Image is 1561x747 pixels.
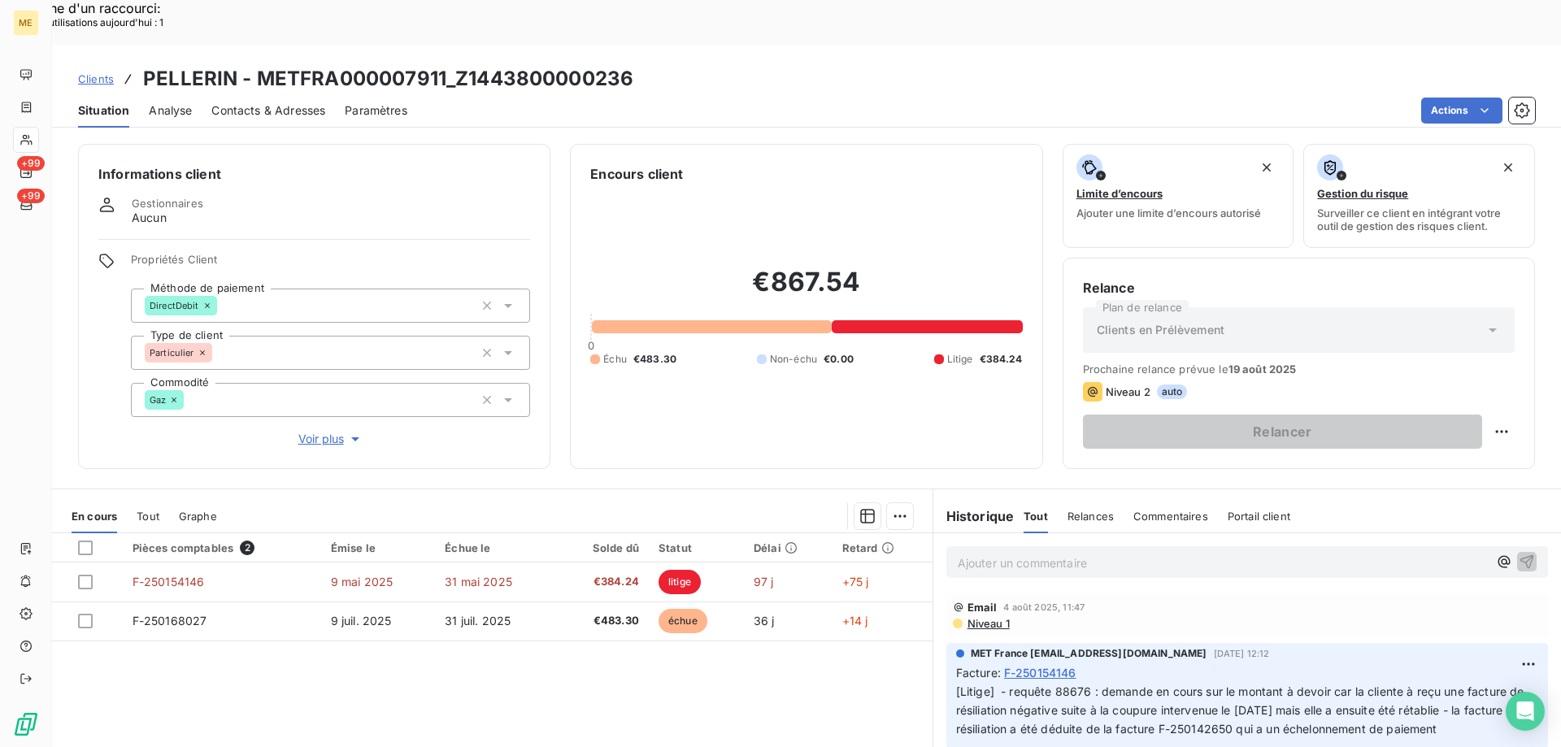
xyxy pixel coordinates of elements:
[137,510,159,523] span: Tout
[842,541,923,554] div: Retard
[1083,363,1515,376] span: Prochaine relance prévue le
[590,164,683,184] h6: Encours client
[212,345,225,360] input: Ajouter une valeur
[966,617,1010,630] span: Niveau 1
[842,575,869,588] span: +75 j
[72,510,117,523] span: En cours
[13,192,38,218] a: +99
[445,614,511,628] span: 31 juil. 2025
[298,431,363,447] span: Voir plus
[659,570,701,594] span: litige
[1317,206,1521,232] span: Surveiller ce client en intégrant votre outil de gestion des risques client.
[445,541,546,554] div: Échue le
[143,64,633,93] h3: PELLERIN - METFRA000007911_Z1443800000236
[1157,384,1188,399] span: auto
[754,575,774,588] span: 97 j
[331,541,426,554] div: Émise le
[240,541,254,555] span: 2
[17,156,45,171] span: +99
[13,159,38,185] a: +99
[345,102,407,119] span: Paramètres
[131,430,530,448] button: Voir plus
[331,614,392,628] span: 9 juil. 2025
[1076,206,1261,219] span: Ajouter une limite d’encours autorisé
[132,197,203,210] span: Gestionnaires
[132,210,167,226] span: Aucun
[566,574,639,590] span: €384.24
[980,352,1023,367] span: €384.24
[149,102,192,119] span: Analyse
[150,395,166,405] span: Gaz
[1506,692,1545,731] div: Open Intercom Messenger
[1228,363,1297,376] span: 19 août 2025
[956,664,1001,681] span: Facture :
[1133,510,1208,523] span: Commentaires
[967,601,998,614] span: Email
[1063,144,1294,248] button: Limite d’encoursAjouter une limite d’encours autorisé
[1083,278,1515,297] h6: Relance
[211,102,325,119] span: Contacts & Adresses
[78,102,129,119] span: Situation
[1317,187,1408,200] span: Gestion du risque
[1004,664,1076,681] span: F-250154146
[13,711,39,737] img: Logo LeanPay
[754,541,823,554] div: Délai
[1214,649,1270,658] span: [DATE] 12:12
[590,266,1022,315] h2: €867.54
[633,352,676,367] span: €483.30
[133,614,207,628] span: F-250168027
[1076,187,1163,200] span: Limite d’encours
[1421,98,1502,124] button: Actions
[1097,322,1224,338] span: Clients en Prélèvement
[78,71,114,87] a: Clients
[824,352,854,367] span: €0.00
[1228,510,1290,523] span: Portail client
[150,348,194,358] span: Particulier
[78,72,114,85] span: Clients
[1003,602,1085,612] span: 4 août 2025, 11:47
[133,541,311,555] div: Pièces comptables
[331,575,394,588] span: 9 mai 2025
[659,541,734,554] div: Statut
[933,506,1015,526] h6: Historique
[150,301,199,311] span: DirectDebit
[754,614,775,628] span: 36 j
[131,253,530,276] span: Propriétés Client
[133,575,205,588] span: F-250154146
[842,614,868,628] span: +14 j
[603,352,627,367] span: Échu
[566,613,639,629] span: €483.30
[1106,385,1150,398] span: Niveau 2
[1083,415,1482,449] button: Relancer
[1303,144,1535,248] button: Gestion du risqueSurveiller ce client en intégrant votre outil de gestion des risques client.
[1067,510,1114,523] span: Relances
[770,352,817,367] span: Non-échu
[179,510,217,523] span: Graphe
[659,609,707,633] span: échue
[1024,510,1048,523] span: Tout
[971,646,1207,661] span: MET France [EMAIL_ADDRESS][DOMAIN_NAME]
[947,352,973,367] span: Litige
[98,164,530,184] h6: Informations client
[217,298,230,313] input: Ajouter une valeur
[445,575,512,588] span: 31 mai 2025
[956,684,1528,736] span: [Litige] - requête 88676 : demande en cours sur le montant à devoir car la cliente à reçu une fac...
[17,189,45,203] span: +99
[588,339,594,352] span: 0
[566,541,639,554] div: Solde dû
[184,393,197,407] input: Ajouter une valeur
